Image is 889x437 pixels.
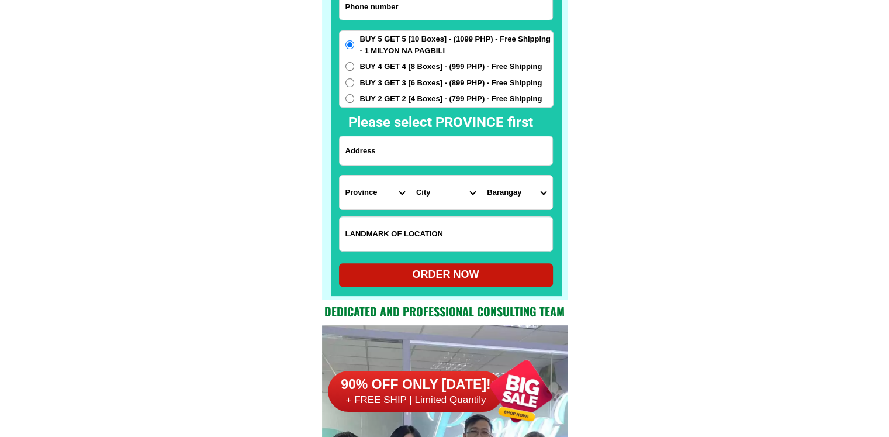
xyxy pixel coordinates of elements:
[348,112,659,133] h2: Please select PROVINCE first
[345,94,354,103] input: BUY 2 GET 2 [4 Boxes] - (799 PHP) - Free Shipping
[328,394,503,407] h6: + FREE SHIP | Limited Quantily
[340,136,552,165] input: Input address
[360,77,542,89] span: BUY 3 GET 3 [6 Boxes] - (899 PHP) - Free Shipping
[360,93,542,105] span: BUY 2 GET 2 [4 Boxes] - (799 PHP) - Free Shipping
[360,61,542,73] span: BUY 4 GET 4 [8 Boxes] - (999 PHP) - Free Shipping
[410,176,481,209] select: Select district
[345,78,354,87] input: BUY 3 GET 3 [6 Boxes] - (899 PHP) - Free Shipping
[339,267,553,283] div: ORDER NOW
[340,217,552,251] input: Input LANDMARKOFLOCATION
[345,40,354,49] input: BUY 5 GET 5 [10 Boxes] - (1099 PHP) - Free Shipping - 1 MILYON NA PAGBILI
[340,176,410,209] select: Select province
[360,33,553,56] span: BUY 5 GET 5 [10 Boxes] - (1099 PHP) - Free Shipping - 1 MILYON NA PAGBILI
[322,302,568,320] h2: Dedicated and professional consulting team
[481,176,552,209] select: Select commune
[328,376,503,394] h6: 90% OFF ONLY [DATE]!
[345,62,354,71] input: BUY 4 GET 4 [8 Boxes] - (999 PHP) - Free Shipping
